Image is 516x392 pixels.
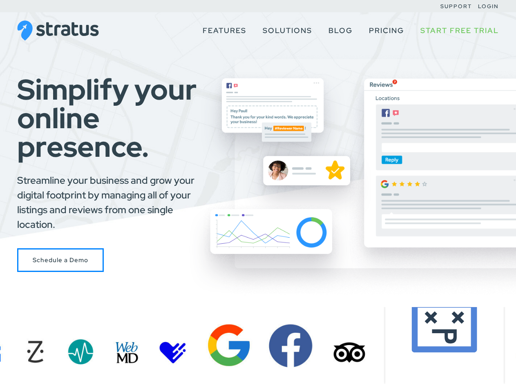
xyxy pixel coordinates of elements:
p: Streamline your business and grow your digital footprint by managing all of your listings and rev... [17,173,210,232]
a: Solutions [263,23,312,38]
a: Pricing [369,23,404,38]
img: Group of floating boxes showing Stratus features [189,53,516,296]
a: Support [440,3,472,10]
a: Blog [328,23,353,38]
a: Schedule a Stratus Demo with Us [17,248,104,272]
a: Start Free Trial [420,23,499,38]
a: Features [203,23,246,38]
h1: Simplify your online presence. [17,75,210,161]
nav: Primary [194,12,499,49]
a: Login [478,3,499,10]
iframe: HelpCrunch [383,307,508,384]
img: Stratus [17,20,99,41]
